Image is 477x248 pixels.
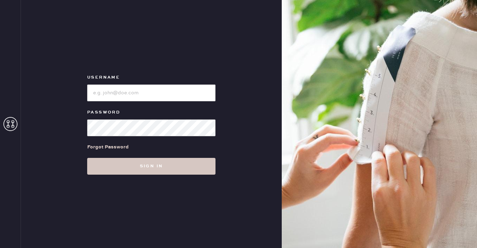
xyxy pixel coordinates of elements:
label: Password [87,108,215,117]
label: Username [87,73,215,82]
div: Forgot Password [87,143,129,151]
button: Sign in [87,158,215,175]
input: e.g. john@doe.com [87,85,215,101]
a: Forgot Password [87,136,129,158]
